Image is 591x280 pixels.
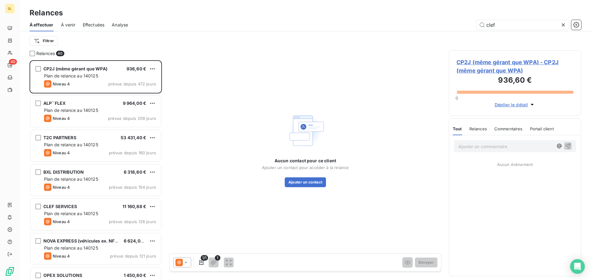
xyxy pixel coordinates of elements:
[9,59,17,65] span: 40
[44,176,98,182] span: Plan de relance au 140125
[5,4,15,14] div: SL
[56,51,64,56] span: 40
[53,185,70,190] span: Niveau 4
[476,20,569,30] input: Rechercher
[43,66,107,71] span: CP2J (même gérant que WPA)
[493,101,537,108] button: Déplier le détail
[44,142,98,147] span: Plan de relance au 140125
[262,165,349,170] span: Ajouter un contact pour accéder à la relance
[456,75,573,87] h3: 936,60 €
[109,219,156,224] span: prévue depuis 126 jours
[44,73,98,78] span: Plan de relance au 140125
[44,245,98,250] span: Plan de relance au 140125
[124,238,147,243] span: 6 624,00 €
[44,108,98,113] span: Plan de relance au 140125
[53,219,70,224] span: Niveau 4
[30,60,162,280] div: grid
[43,169,84,175] span: BXL DISTRIBUTION
[285,177,326,187] button: Ajouter un contact
[108,81,156,86] span: prévue depuis 472 jours
[112,22,128,28] span: Analyse
[30,22,54,28] span: À effectuer
[286,111,325,150] img: Empty state
[201,255,208,261] span: 1/1
[43,101,66,106] span: ALP¨FLEX
[570,259,585,274] div: Open Intercom Messenger
[497,162,533,167] span: Aucun évènement
[123,101,147,106] span: 9 964,00 €
[109,185,156,190] span: prévue depuis 154 jours
[36,50,55,57] span: Relances
[30,7,63,18] h3: Relances
[127,66,146,71] span: 936,60 €
[453,126,462,131] span: Tout
[110,254,156,258] span: prévue depuis 121 jours
[53,116,70,121] span: Niveau 4
[5,266,15,276] img: Logo LeanPay
[123,204,146,209] span: 11 160,88 €
[53,254,70,258] span: Niveau 4
[275,158,336,164] span: Aucun contact pour ce client
[456,58,573,75] span: CP2J (même gérant que WPA) - CP2J (même gérant que WPA)
[30,36,58,46] button: Filtrer
[61,22,75,28] span: À venir
[124,273,147,278] span: 1 450,80 €
[43,273,82,278] span: OPEX SOLUTIONS
[108,116,156,121] span: prévue depuis 209 jours
[215,255,220,261] span: 1
[469,126,487,131] span: Relances
[121,135,146,140] span: 53 431,40 €
[415,258,437,267] button: Envoyer
[83,22,105,28] span: Effectuées
[495,101,528,108] span: Déplier le détail
[43,204,77,209] span: CLEF SERVICES
[109,150,156,155] span: prévue depuis 160 jours
[43,135,76,140] span: T2C PARTNERS
[456,96,458,101] span: 0
[53,150,70,155] span: Niveau 4
[53,81,70,86] span: Niveau 4
[44,211,98,216] span: Plan de relance au 140125
[124,169,147,175] span: 6 318,60 €
[43,238,122,243] span: NOVA EXPRESS (véhicules ex. NFES)
[530,126,554,131] span: Portail client
[494,126,523,131] span: Commentaires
